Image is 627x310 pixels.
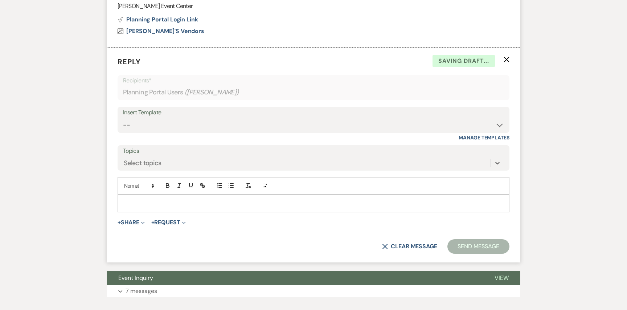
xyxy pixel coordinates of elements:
[123,107,504,118] div: Insert Template
[118,17,198,23] button: Planning Portal Login Link
[126,286,157,296] p: 7 messages
[151,220,155,225] span: +
[495,274,509,282] span: View
[151,220,186,225] button: Request
[118,220,145,225] button: Share
[118,57,141,66] span: Reply
[124,158,161,168] div: Select topics
[118,28,204,34] a: [PERSON_NAME]'s Vendors
[107,271,483,285] button: Event Inquiry
[185,87,239,97] span: ( [PERSON_NAME] )
[382,244,437,249] button: Clear message
[126,27,204,35] span: [PERSON_NAME]'s Vendors
[118,1,509,11] p: [PERSON_NAME] Event Center
[433,55,495,67] span: Saving draft...
[459,134,509,141] a: Manage Templates
[123,85,504,99] div: Planning Portal Users
[447,239,509,254] button: Send Message
[123,146,504,156] label: Topics
[126,16,198,23] span: Planning Portal Login Link
[123,76,504,85] p: Recipients*
[107,285,520,297] button: 7 messages
[118,220,121,225] span: +
[118,274,153,282] span: Event Inquiry
[483,271,520,285] button: View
